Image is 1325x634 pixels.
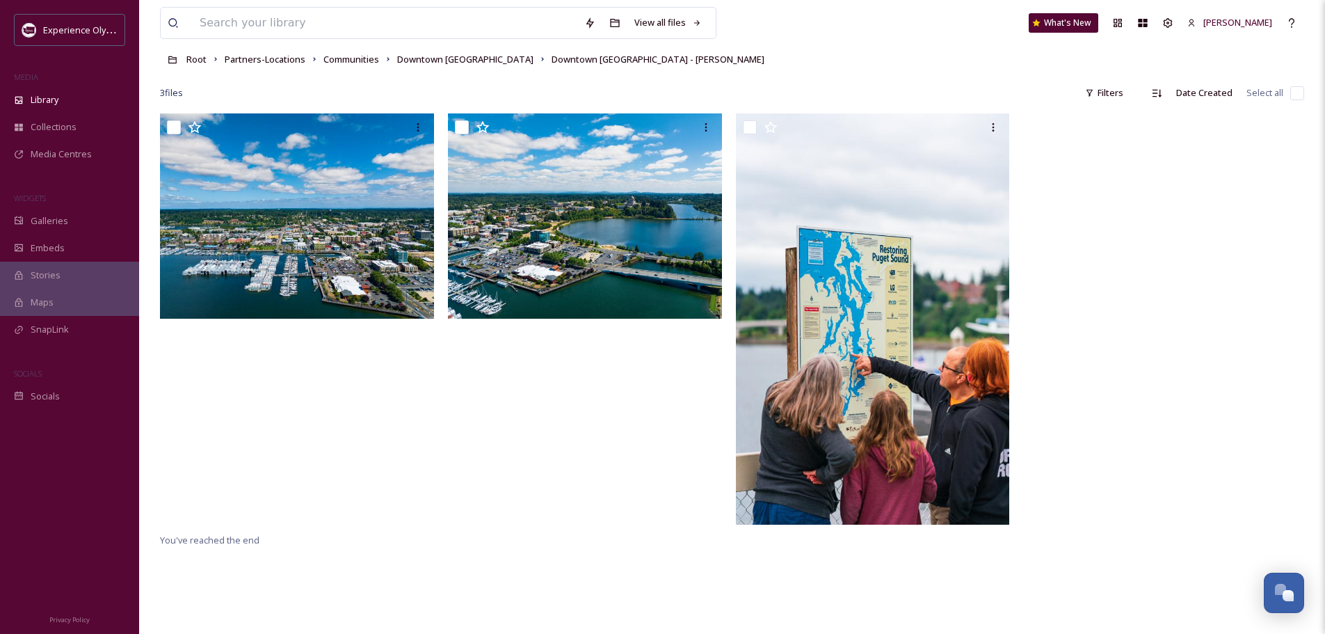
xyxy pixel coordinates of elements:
[627,9,709,36] a: View all files
[14,368,42,379] span: SOCIALS
[43,23,126,36] span: Experience Olympia
[49,615,90,624] span: Privacy Policy
[31,93,58,106] span: Library
[323,53,379,65] span: Communities
[1029,13,1098,33] a: What's New
[397,51,533,68] a: Downtown [GEOGRAPHIC_DATA]
[31,390,60,403] span: Socials
[31,296,54,309] span: Maps
[1180,9,1279,36] a: [PERSON_NAME]
[397,53,533,65] span: Downtown [GEOGRAPHIC_DATA]
[1264,573,1304,613] button: Open Chat
[1169,79,1239,106] div: Date Created
[160,113,434,319] img: DJI_0634.jpg
[31,269,61,282] span: Stories
[1203,16,1272,29] span: [PERSON_NAME]
[448,113,722,319] img: DJI_0631.jpg
[552,53,764,65] span: Downtown [GEOGRAPHIC_DATA] - [PERSON_NAME]
[736,113,1010,524] img: R3A07210.jpg
[22,23,36,37] img: download.jpeg
[193,8,577,38] input: Search your library
[31,241,65,255] span: Embeds
[31,323,69,336] span: SnapLink
[552,51,764,68] a: Downtown [GEOGRAPHIC_DATA] - [PERSON_NAME]
[1246,86,1283,100] span: Select all
[160,534,259,546] span: You've reached the end
[14,72,38,82] span: MEDIA
[225,51,305,68] a: Partners-Locations
[186,53,207,65] span: Root
[160,86,183,100] span: 3 file s
[31,214,68,228] span: Galleries
[31,120,77,134] span: Collections
[225,53,305,65] span: Partners-Locations
[49,610,90,627] a: Privacy Policy
[186,51,207,68] a: Root
[31,148,92,161] span: Media Centres
[14,193,46,203] span: WIDGETS
[1078,79,1130,106] div: Filters
[323,51,379,68] a: Communities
